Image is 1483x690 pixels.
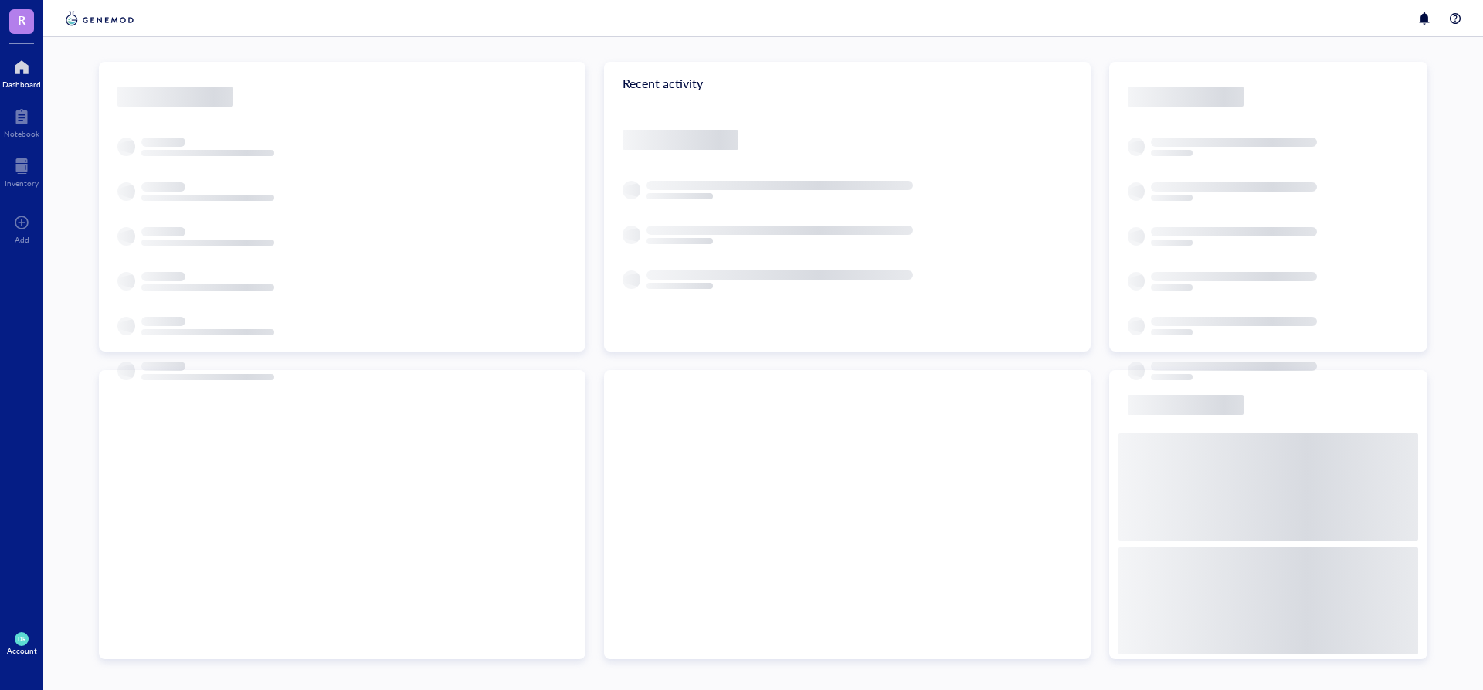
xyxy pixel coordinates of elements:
[5,178,39,188] div: Inventory
[2,55,41,89] a: Dashboard
[604,62,1091,105] div: Recent activity
[62,9,137,28] img: genemod-logo
[4,104,39,138] a: Notebook
[18,636,25,643] span: DR
[4,129,39,138] div: Notebook
[18,10,25,29] span: R
[5,154,39,188] a: Inventory
[15,235,29,244] div: Add
[2,80,41,89] div: Dashboard
[7,646,37,655] div: Account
